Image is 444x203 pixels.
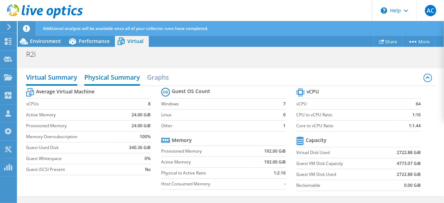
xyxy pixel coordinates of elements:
label: Provisioned Memory [26,122,121,129]
label: Linux [161,111,280,118]
a: More [402,36,435,47]
span: Performance [79,38,110,44]
h2: Physical Summary [84,70,140,86]
label: CPU to vCPU Ratio [296,111,392,118]
b: vCPU [306,88,319,95]
b: No [145,166,151,173]
label: Guest iSCSI Present [26,166,121,173]
b: 0.00 GiB [404,182,421,189]
label: Memory Oversubscription [26,133,121,140]
b: 1:2.16 [274,170,286,177]
span: AC [425,5,436,16]
label: Other [161,122,280,129]
b: 64 [416,100,421,107]
b: Memory [172,137,192,144]
b: 0% [145,155,151,162]
b: 192.00 GiB [264,148,286,155]
label: Reclaimable [296,182,381,189]
b: 7 [283,100,286,107]
b: 192.00 GiB [264,159,286,166]
label: Guest Used Disk [26,144,121,151]
label: Provisioned Memory [161,148,249,155]
label: Guest Whitespace [26,155,121,162]
span: Virtual [127,38,144,44]
span: Additional analysis will be available once all of your collector runs have completed. [43,25,208,31]
b: 2722.88 GiB [397,149,421,156]
label: vCPU [296,100,392,107]
a: Share [373,36,403,47]
b: 24.00 GiB [132,122,151,129]
b: Guest OS Count [172,88,210,95]
b: 8 [148,100,151,107]
label: Core to vCPU Ratio [296,122,392,129]
b: 0 [283,111,286,118]
label: Virtual Disk Used [296,149,381,156]
b: - [284,180,286,187]
b: 1:16 [412,111,421,118]
b: Average Virtual Machine [36,88,95,95]
label: Guest VM Disk Capacity [296,160,381,167]
b: 100% [140,133,151,140]
b: 4773.07 GiB [397,160,421,167]
label: Windows [161,100,280,107]
label: Guest VM Disk Used [296,171,381,178]
h1: R2i [23,50,47,58]
h2: Graphs [147,70,169,84]
b: 24.00 GiB [132,111,151,118]
label: vCPUs [26,100,121,107]
b: 1:1.44 [409,122,421,129]
svg: \n [381,7,387,14]
b: 1 [283,122,286,129]
b: Capacity [306,137,327,144]
label: Host Consumed Memory [161,180,249,187]
b: 340.36 GiB [129,144,151,151]
span: Environment [30,38,61,44]
label: Physical to Active Ratio [161,170,249,177]
h2: Virtual Summary [26,70,77,86]
b: 2722.88 GiB [397,171,421,178]
label: Active Memory [26,111,121,118]
label: Active Memory [161,159,249,166]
